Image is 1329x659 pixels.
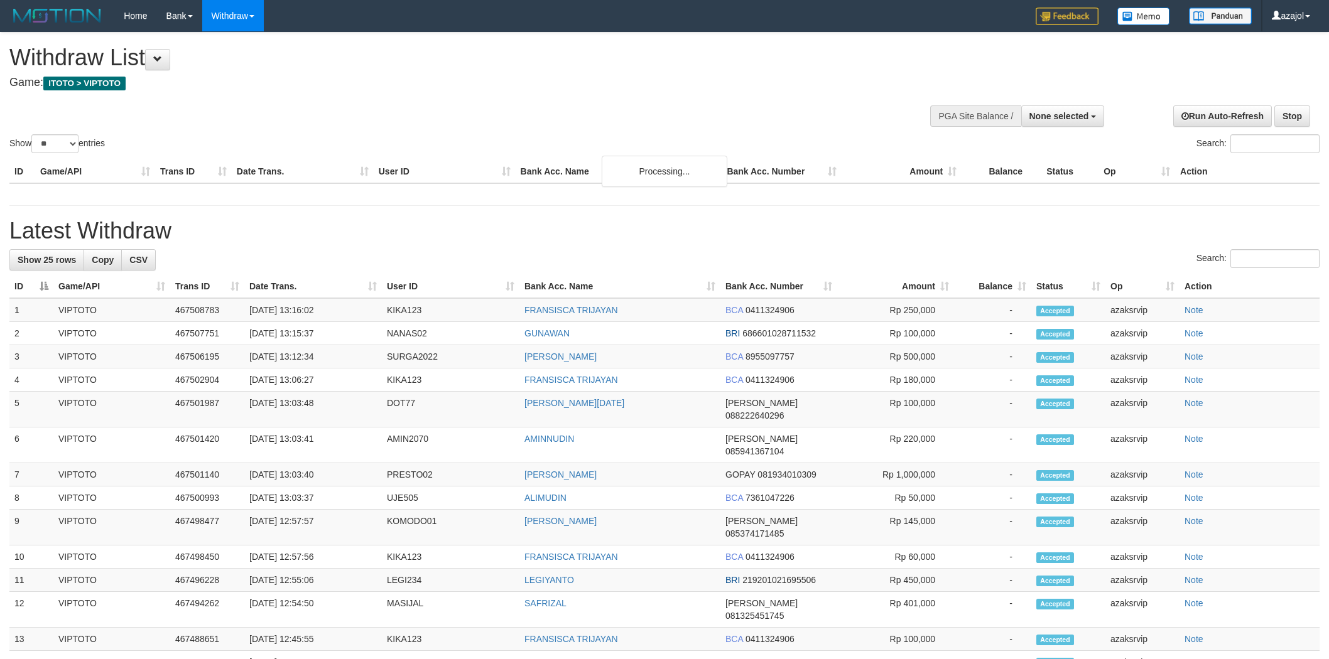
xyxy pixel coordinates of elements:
[9,218,1320,244] h1: Latest Withdraw
[9,368,53,392] td: 4
[35,160,155,183] th: Game/API
[837,322,954,345] td: Rp 100,000
[53,392,170,427] td: VIPTOTO
[170,427,244,463] td: 467501420
[9,427,53,463] td: 6
[725,493,743,503] span: BCA
[9,463,53,486] td: 7
[1036,552,1074,563] span: Accepted
[170,298,244,322] td: 467508783
[382,510,519,545] td: KOMODO01
[954,463,1031,486] td: -
[9,77,874,89] h4: Game:
[1036,352,1074,363] span: Accepted
[9,275,53,298] th: ID: activate to sort column descending
[837,275,954,298] th: Amount: activate to sort column ascending
[382,592,519,628] td: MASIJAL
[837,592,954,628] td: Rp 401,000
[1185,351,1203,362] a: Note
[725,634,743,644] span: BCA
[382,345,519,368] td: SURGA2022
[244,486,382,510] td: [DATE] 13:03:37
[725,611,784,621] span: Copy 081325451745 to clipboard
[1185,575,1203,585] a: Note
[837,392,954,427] td: Rp 100,000
[1036,8,1098,25] img: Feedback.jpg
[1105,345,1180,368] td: azaksrvip
[524,493,567,503] a: ALIMUDIN
[1196,249,1320,268] label: Search:
[725,351,743,362] span: BCA
[382,486,519,510] td: UJE505
[725,446,784,456] span: Copy 085941367104 to clipboard
[524,552,618,562] a: FRANSISCA TRIJAYAN
[1036,329,1074,340] span: Accepted
[9,298,53,322] td: 1
[725,410,784,421] span: Copy 088222640296 to clipboard
[524,328,570,338] a: GUNAWAN
[725,528,784,538] span: Copy 085374171485 to clipboard
[244,345,382,368] td: [DATE] 13:12:34
[1105,368,1180,392] td: azaksrvip
[9,249,84,271] a: Show 25 rows
[244,322,382,345] td: [DATE] 13:15:37
[244,463,382,486] td: [DATE] 13:03:40
[1185,516,1203,526] a: Note
[53,592,170,628] td: VIPTOTO
[1105,592,1180,628] td: azaksrvip
[53,510,170,545] td: VIPTOTO
[837,628,954,651] td: Rp 100,000
[1098,160,1175,183] th: Op
[9,628,53,651] td: 13
[92,255,114,265] span: Copy
[170,486,244,510] td: 467500993
[1189,8,1252,24] img: panduan.png
[516,160,722,183] th: Bank Acc. Name
[524,598,567,608] a: SAFRIZAL
[53,569,170,592] td: VIPTOTO
[1036,599,1074,609] span: Accepted
[1117,8,1170,25] img: Button%20Memo.svg
[382,298,519,322] td: KIKA123
[1105,298,1180,322] td: azaksrvip
[837,345,954,368] td: Rp 500,000
[9,345,53,368] td: 3
[170,322,244,345] td: 467507751
[244,569,382,592] td: [DATE] 12:55:06
[382,463,519,486] td: PRESTO02
[725,375,743,385] span: BCA
[382,628,519,651] td: KIKA123
[84,249,122,271] a: Copy
[954,392,1031,427] td: -
[382,427,519,463] td: AMIN2070
[1036,399,1074,409] span: Accepted
[170,569,244,592] td: 467496228
[170,345,244,368] td: 467506195
[1185,493,1203,503] a: Note
[1105,463,1180,486] td: azaksrvip
[837,298,954,322] td: Rp 250,000
[1036,635,1074,645] span: Accepted
[524,575,574,585] a: LEGIYANTO
[1105,628,1180,651] td: azaksrvip
[1036,375,1074,386] span: Accepted
[1185,398,1203,408] a: Note
[1036,493,1074,504] span: Accepted
[746,375,795,385] span: Copy 0411324906 to clipboard
[930,105,1021,127] div: PGA Site Balance /
[954,592,1031,628] td: -
[954,345,1031,368] td: -
[602,156,727,187] div: Processing...
[1036,470,1074,481] span: Accepted
[725,305,743,315] span: BCA
[9,569,53,592] td: 11
[954,427,1031,463] td: -
[519,275,720,298] th: Bank Acc. Name: activate to sort column ascending
[129,255,148,265] span: CSV
[725,434,798,444] span: [PERSON_NAME]
[725,516,798,526] span: [PERSON_NAME]
[155,160,232,183] th: Trans ID
[53,322,170,345] td: VIPTOTO
[842,160,962,183] th: Amount
[170,392,244,427] td: 467501987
